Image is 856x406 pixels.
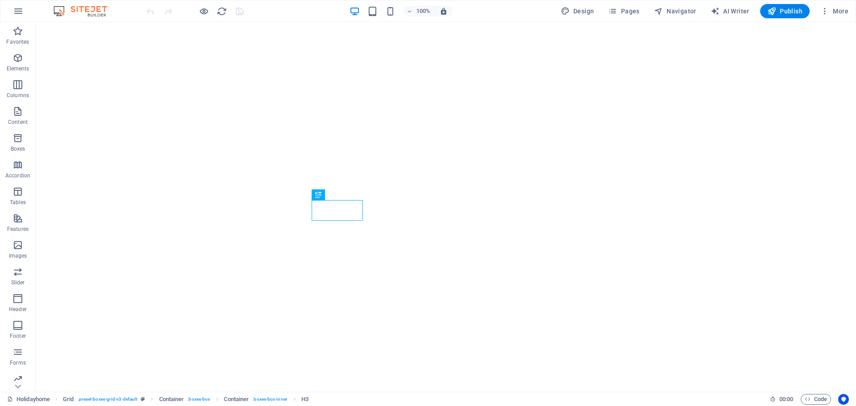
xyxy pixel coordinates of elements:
button: Publish [760,4,810,18]
button: Usercentrics [838,394,849,405]
p: Footer [10,332,26,340]
p: Favorites [6,38,29,45]
a: Click to cancel selection. Double-click to open Pages [7,394,50,405]
span: . boxes-box-inner [252,394,288,405]
button: Design [557,4,598,18]
button: More [817,4,852,18]
p: Elements [7,65,29,72]
span: Navigator [654,7,696,16]
span: Design [561,7,594,16]
button: Code [801,394,831,405]
span: AI Writer [711,7,749,16]
img: Editor Logo [51,6,118,16]
p: Header [9,306,27,313]
span: . boxes-box [187,394,210,405]
button: Pages [605,4,643,18]
button: AI Writer [707,4,753,18]
p: Forms [10,359,26,366]
div: Design (Ctrl+Alt+Y) [557,4,598,18]
span: Click to select. Double-click to edit [301,394,309,405]
p: Tables [10,199,26,206]
span: Click to select. Double-click to edit [159,394,184,405]
span: Click to select. Double-click to edit [63,394,74,405]
span: : [786,396,787,402]
span: Pages [608,7,639,16]
button: reload [216,6,227,16]
p: Features [7,226,29,233]
button: Navigator [650,4,700,18]
nav: breadcrumb [63,394,309,405]
span: Code [805,394,827,405]
p: Boxes [11,145,25,152]
i: This element is a customizable preset [141,397,145,402]
p: Slider [11,279,25,286]
span: More [820,7,848,16]
p: Columns [7,92,29,99]
i: Reload page [217,6,227,16]
span: . preset-boxes-grid-v3-default [78,394,138,405]
span: 00 00 [779,394,793,405]
h6: Session time [770,394,794,405]
p: Content [8,119,28,126]
button: Click here to leave preview mode and continue editing [198,6,209,16]
i: On resize automatically adjust zoom level to fit chosen device. [440,7,448,15]
h6: 100% [416,6,431,16]
button: 100% [403,6,435,16]
p: Accordion [5,172,30,179]
span: Click to select. Double-click to edit [224,394,249,405]
p: Images [9,252,27,259]
span: Publish [767,7,802,16]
